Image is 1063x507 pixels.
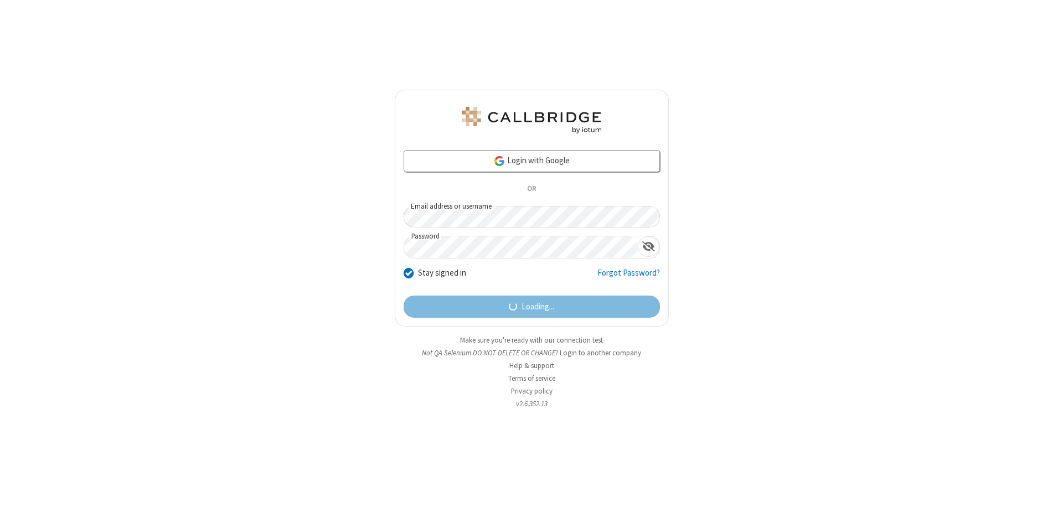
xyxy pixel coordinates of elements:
a: Privacy policy [511,386,553,396]
span: OR [523,182,540,197]
a: Login with Google [404,150,660,172]
img: QA Selenium DO NOT DELETE OR CHANGE [460,107,603,133]
div: Show password [638,236,659,257]
iframe: Chat [1035,478,1055,499]
li: v2.6.352.13 [395,399,669,409]
a: Terms of service [508,374,555,383]
button: Loading... [404,296,660,318]
a: Forgot Password? [597,267,660,288]
a: Make sure you're ready with our connection test [460,335,603,345]
label: Stay signed in [418,267,466,280]
a: Help & support [509,361,554,370]
input: Password [404,236,638,258]
span: Loading... [522,301,554,313]
li: Not QA Selenium DO NOT DELETE OR CHANGE? [395,348,669,358]
button: Login to another company [560,348,641,358]
img: google-icon.png [493,155,505,167]
input: Email address or username [404,206,660,227]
